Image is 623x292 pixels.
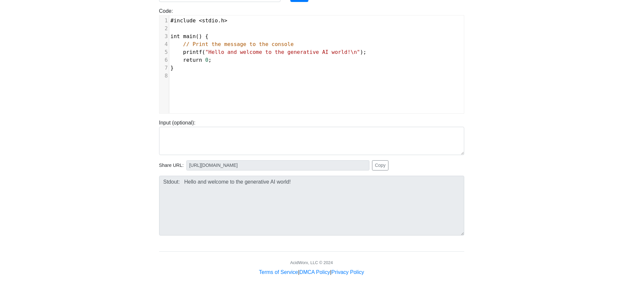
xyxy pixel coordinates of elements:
button: Copy [372,160,389,170]
div: 5 [159,48,169,56]
div: 3 [159,33,169,40]
div: 8 [159,72,169,80]
span: stdio [202,17,218,24]
span: > [224,17,227,24]
div: 4 [159,40,169,48]
span: < [199,17,202,24]
input: No share available yet [186,160,369,170]
span: 0 [205,57,208,63]
div: 6 [159,56,169,64]
span: printf [183,49,202,55]
div: 7 [159,64,169,72]
span: main [183,33,196,39]
span: int [171,33,180,39]
span: return [183,57,202,63]
span: Share URL: [159,162,184,169]
span: () { [171,33,209,39]
div: 2 [159,25,169,33]
span: } [171,65,174,71]
span: h [221,17,224,24]
a: DMCA Policy [300,269,330,275]
span: "Hello and welcome to the generative AI world!\n" [205,49,360,55]
div: Input (optional): [154,119,469,155]
div: 1 [159,17,169,25]
div: Code: [154,7,469,114]
a: Privacy Policy [331,269,364,275]
div: | | [259,268,364,276]
span: . [171,17,228,24]
span: ( ); [171,49,366,55]
span: ; [171,57,212,63]
span: #include [171,17,196,24]
a: Terms of Service [259,269,298,275]
div: AcidWorx, LLC © 2024 [290,259,333,266]
span: // Print the message to the console [183,41,294,47]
